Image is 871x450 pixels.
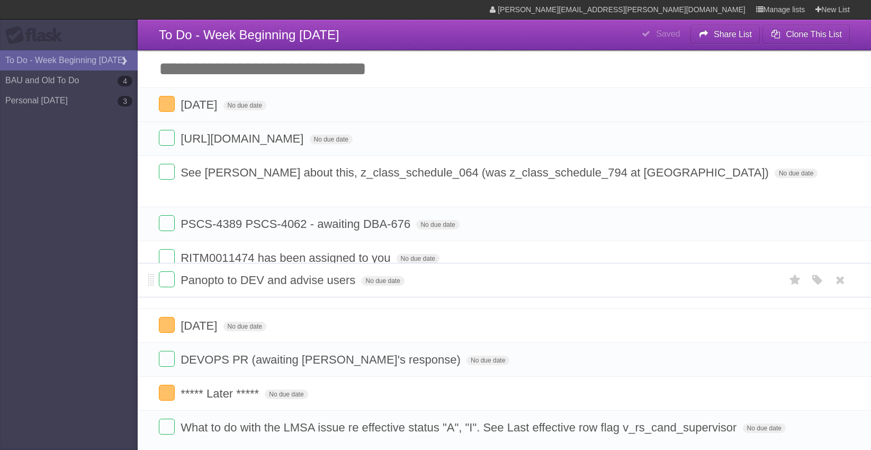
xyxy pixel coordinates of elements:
label: Done [159,317,175,333]
label: Done [159,164,175,180]
span: No due date [743,423,786,433]
label: Done [159,351,175,367]
span: [DATE] [181,319,220,332]
span: RITM0011474 has been assigned to you [181,251,393,264]
span: No due date [397,254,439,263]
span: PSCS-4389 PSCS-4062 - awaiting DBA-676 [181,217,413,231]
b: 4 [118,76,132,86]
label: Done [159,249,175,265]
button: Share List [690,25,760,44]
label: Done [159,130,175,146]
b: Clone This List [786,30,842,39]
div: Flask [5,26,69,45]
span: Panopto to DEV and advise users [181,273,358,287]
b: Saved [656,29,680,38]
span: [DATE] [181,98,220,111]
label: Done [159,271,175,287]
label: Done [159,215,175,231]
span: No due date [265,390,308,399]
span: No due date [223,322,266,331]
span: To Do - Week Beginning [DATE] [159,28,339,42]
span: No due date [223,101,266,110]
label: Done [159,419,175,435]
span: No due date [361,276,404,286]
span: No due date [310,135,353,144]
label: Star task [785,271,805,289]
span: No due date [775,169,818,178]
span: DEVOPS PR (awaiting [PERSON_NAME]'s response) [181,353,463,366]
span: What to do with the LMSA issue re effective status "A", "I". See Last effective row flag v_rs_can... [181,421,739,434]
label: Done [159,385,175,401]
button: Clone This List [762,25,850,44]
span: [URL][DOMAIN_NAME] [181,132,306,145]
span: No due date [416,220,459,230]
b: 3 [118,96,132,107]
span: See [PERSON_NAME] about this, z_class_schedule_064 (was z_class_schedule_794 at [GEOGRAPHIC_DATA]) [181,166,771,179]
label: Done [159,96,175,112]
b: Share List [714,30,752,39]
span: No due date [466,356,509,365]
